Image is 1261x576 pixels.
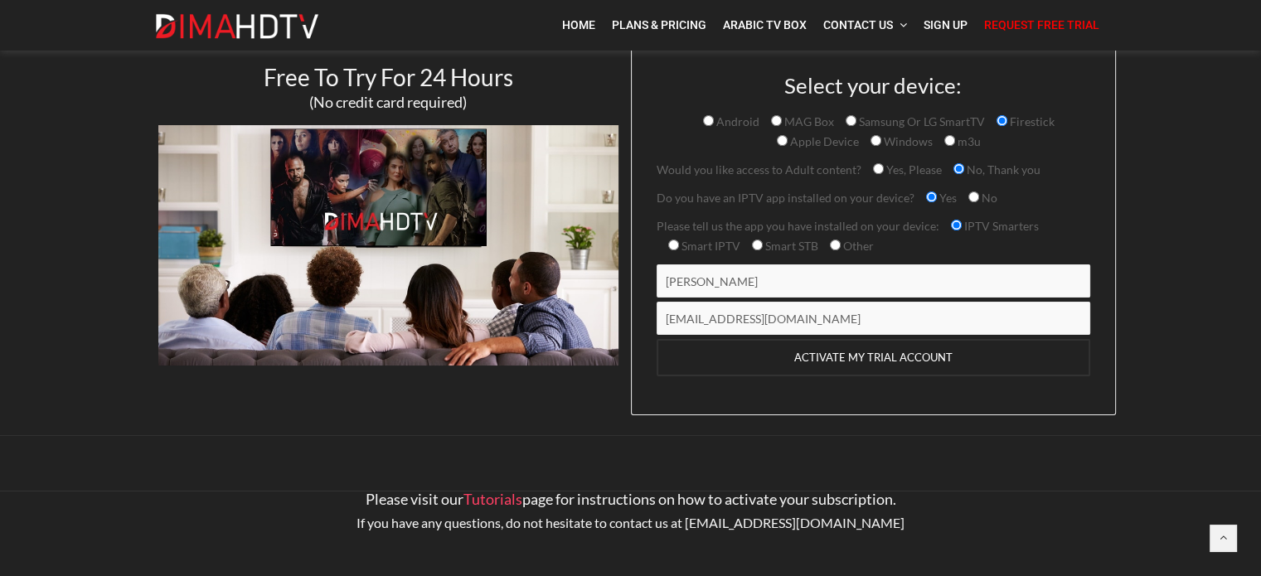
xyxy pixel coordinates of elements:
span: Request Free Trial [984,18,1099,31]
input: No [968,191,979,202]
span: Windows [881,134,933,148]
input: Smart IPTV [668,240,679,250]
input: Apple Device [777,135,788,146]
input: Yes [926,191,937,202]
p: Would you like access to Adult content? [657,160,1090,180]
input: Smart STB [752,240,763,250]
span: (No credit card required) [309,93,467,111]
input: Other [830,240,841,250]
span: If you have any questions, do not hesitate to contact us at [EMAIL_ADDRESS][DOMAIN_NAME] [356,515,905,530]
p: Please tell us the app you have installed on your device: [657,216,1090,256]
span: IPTV Smarters [962,219,1039,233]
span: Android [714,114,759,128]
span: Arabic TV Box [723,18,807,31]
input: m3u [944,135,955,146]
p: Do you have an IPTV app installed on your device? [657,188,1090,208]
span: Samsung Or LG SmartTV [856,114,985,128]
span: Please visit our page for instructions on how to activate your subscription. [366,490,896,508]
span: Yes [937,191,957,205]
span: Free To Try For 24 Hours [264,63,513,91]
input: IPTV Smarters [951,220,962,230]
input: Yes, Please [873,163,884,174]
span: Apple Device [788,134,859,148]
a: Contact Us [815,8,915,42]
span: Smart IPTV [679,239,740,253]
input: Samsung Or LG SmartTV [846,115,856,126]
span: Sign Up [924,18,968,31]
span: Select your device: [784,72,962,99]
input: Android [703,115,714,126]
input: MAG Box [771,115,782,126]
form: Contact form [644,74,1103,414]
span: No, Thank you [964,162,1040,177]
a: Home [554,8,604,42]
span: Other [841,239,874,253]
a: Sign Up [915,8,976,42]
span: Yes, Please [884,162,942,177]
a: Arabic TV Box [715,8,815,42]
span: Contact Us [823,18,893,31]
img: Dima HDTV [154,13,320,40]
input: Email [657,302,1090,335]
span: No [979,191,997,205]
span: Home [562,18,595,31]
input: No, Thank you [953,163,964,174]
input: Name [657,264,1090,298]
input: Firestick [997,115,1007,126]
input: ACTIVATE MY TRIAL ACCOUNT [657,339,1090,376]
a: Plans & Pricing [604,8,715,42]
input: Windows [871,135,881,146]
a: Back to top [1210,525,1236,551]
span: MAG Box [782,114,834,128]
a: Request Free Trial [976,8,1108,42]
span: Firestick [1007,114,1055,128]
a: Tutorials [463,490,522,508]
span: m3u [955,134,981,148]
span: Smart STB [763,239,818,253]
span: Plans & Pricing [612,18,706,31]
